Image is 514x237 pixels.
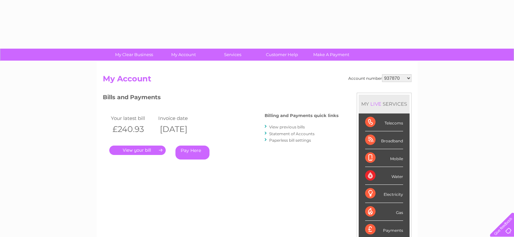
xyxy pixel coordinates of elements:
a: Services [206,49,259,61]
a: . [109,146,166,155]
a: Pay Here [175,146,209,160]
div: Telecoms [365,113,403,131]
th: £240.93 [109,123,157,136]
h4: Billing and Payments quick links [265,113,339,118]
div: MY SERVICES [359,95,410,113]
h2: My Account [103,74,412,87]
a: Statement of Accounts [269,131,315,136]
div: Broadband [365,131,403,149]
td: Your latest bill [109,114,157,123]
div: Mobile [365,149,403,167]
th: [DATE] [157,123,204,136]
td: Invoice date [157,114,204,123]
a: Make A Payment [305,49,358,61]
a: My Account [157,49,210,61]
a: Customer Help [255,49,309,61]
div: Electricity [365,185,403,203]
div: Gas [365,203,403,221]
a: My Clear Business [107,49,161,61]
div: Account number [348,74,412,82]
h3: Bills and Payments [103,93,339,104]
a: Paperless bill settings [269,138,311,143]
div: LIVE [369,101,383,107]
a: View previous bills [269,124,305,129]
div: Water [365,167,403,185]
